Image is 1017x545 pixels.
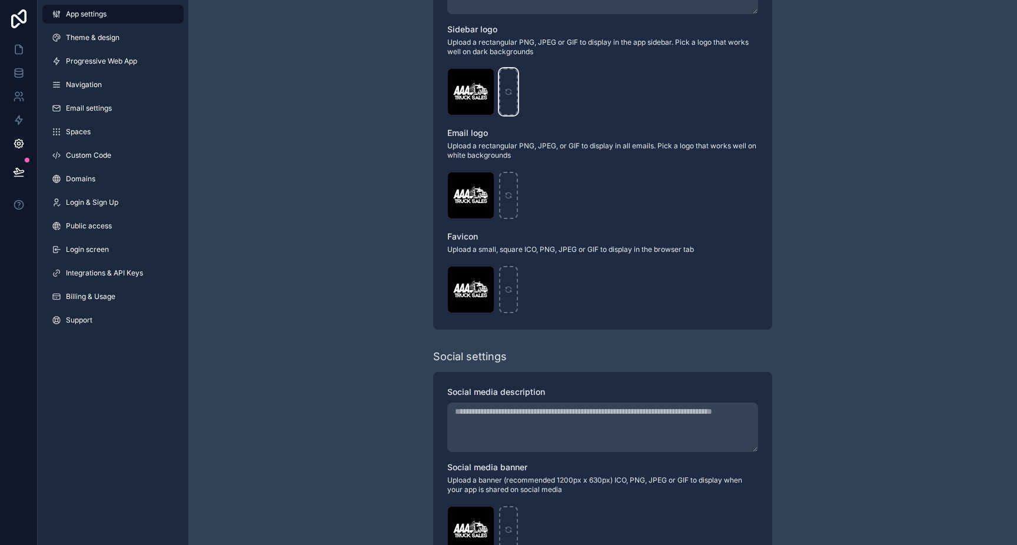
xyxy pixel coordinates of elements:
a: Integrations & API Keys [42,264,184,283]
span: Upload a small, square ICO, PNG, JPEG or GIF to display in the browser tab [447,245,758,254]
span: Integrations & API Keys [66,268,143,278]
div: Social settings [433,348,507,365]
span: Support [66,315,92,325]
span: Domains [66,174,95,184]
span: Upload a banner (recommended 1200px x 630px) ICO, PNG, JPEG or GIF to display when your app is sh... [447,476,758,494]
a: Login screen [42,240,184,259]
a: Progressive Web App [42,52,184,71]
span: Billing & Usage [66,292,115,301]
span: Custom Code [66,151,111,160]
span: Public access [66,221,112,231]
a: Support [42,311,184,330]
span: Upload a rectangular PNG, JPEG, or GIF to display in all emails. Pick a logo that works well on w... [447,141,758,160]
a: Navigation [42,75,184,94]
span: Sidebar logo [447,24,497,34]
span: Spaces [66,127,91,137]
span: Navigation [66,80,102,89]
span: Favicon [447,231,478,241]
span: Progressive Web App [66,57,137,66]
span: App settings [66,9,107,19]
a: Billing & Usage [42,287,184,306]
a: Domains [42,170,184,188]
span: Social media banner [447,462,527,472]
span: Login screen [66,245,109,254]
a: Public access [42,217,184,235]
a: Custom Code [42,146,184,165]
a: Email settings [42,99,184,118]
span: Upload a rectangular PNG, JPEG or GIF to display in the app sidebar. Pick a logo that works well ... [447,38,758,57]
span: Email logo [447,128,488,138]
a: Theme & design [42,28,184,47]
span: Theme & design [66,33,119,42]
span: Login & Sign Up [66,198,118,207]
span: Social media description [447,387,545,397]
a: Spaces [42,122,184,141]
span: Email settings [66,104,112,113]
a: App settings [42,5,184,24]
a: Login & Sign Up [42,193,184,212]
